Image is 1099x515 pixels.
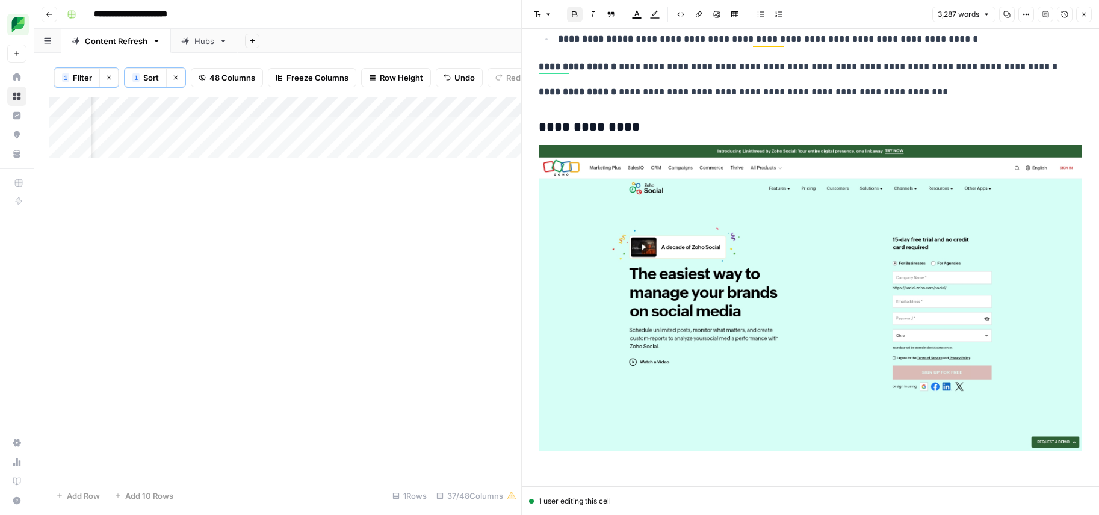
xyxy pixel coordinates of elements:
div: 1 [62,73,69,82]
span: Add 10 Rows [125,490,173,502]
button: 1Sort [125,68,166,87]
span: Redo [506,72,525,84]
a: Home [7,67,26,87]
span: Row Height [380,72,423,84]
div: 1 user editing this cell [529,496,1092,507]
div: 37/48 Columns [432,486,521,505]
span: Undo [454,72,475,84]
button: 1Filter [54,68,99,87]
img: SproutSocial Logo [7,14,29,35]
span: 3,287 words [938,9,979,20]
button: Add Row [49,486,107,505]
button: Help + Support [7,491,26,510]
a: Your Data [7,144,26,164]
a: Hubs [171,29,238,53]
button: Freeze Columns [268,68,356,87]
a: Content Refresh [61,29,171,53]
span: Filter [73,72,92,84]
button: Undo [436,68,483,87]
span: 1 [64,73,67,82]
a: Opportunities [7,125,26,144]
div: Hubs [194,35,214,47]
a: Settings [7,433,26,452]
div: 1 [132,73,140,82]
button: Add 10 Rows [107,486,181,505]
div: Content Refresh [85,35,147,47]
a: Insights [7,106,26,125]
a: Usage [7,452,26,472]
button: Redo [488,68,533,87]
a: Learning Hub [7,472,26,491]
div: 1 Rows [388,486,432,505]
a: Browse [7,87,26,106]
span: Add Row [67,490,100,502]
button: Workspace: SproutSocial [7,10,26,40]
span: 48 Columns [209,72,255,84]
button: 3,287 words [932,7,995,22]
button: 48 Columns [191,68,263,87]
span: Freeze Columns [286,72,348,84]
span: Sort [143,72,159,84]
span: 1 [134,73,138,82]
button: Row Height [361,68,431,87]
